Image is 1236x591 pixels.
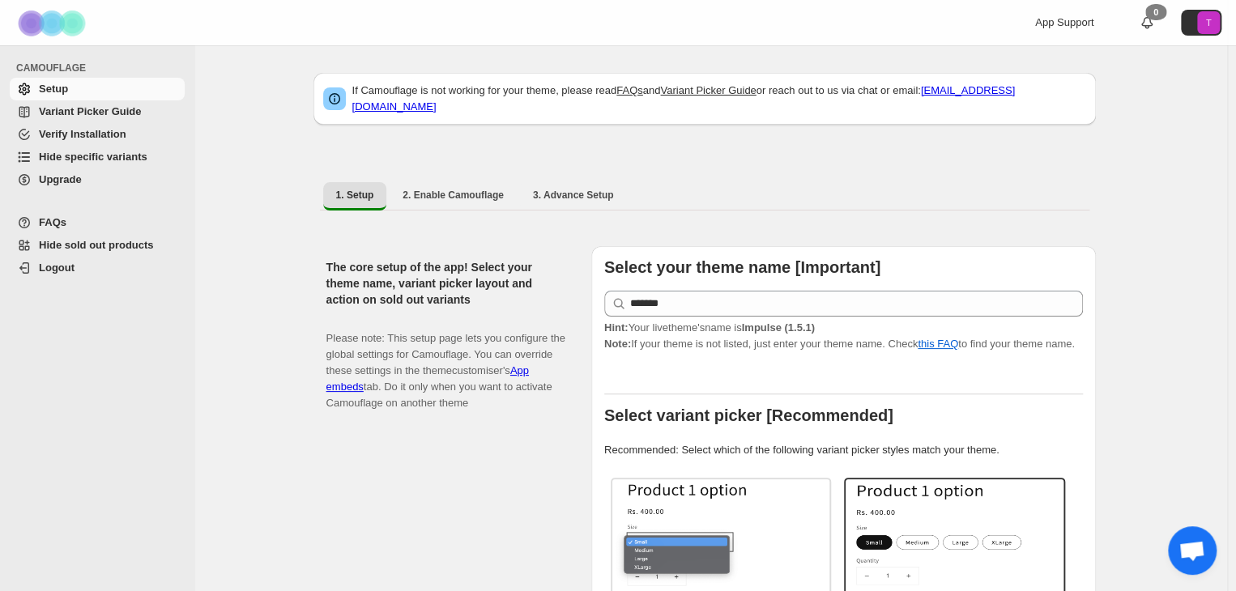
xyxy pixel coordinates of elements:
[336,189,374,202] span: 1. Setup
[39,216,66,228] span: FAQs
[741,321,814,334] strong: Impulse (1.5.1)
[1145,4,1166,20] div: 0
[604,258,880,276] b: Select your theme name [Important]
[10,211,185,234] a: FAQs
[326,259,565,308] h2: The core setup of the app! Select your theme name, variant picker layout and action on sold out v...
[1197,11,1220,34] span: Avatar with initials T
[10,234,185,257] a: Hide sold out products
[10,168,185,191] a: Upgrade
[616,84,643,96] a: FAQs
[604,321,629,334] strong: Hint:
[39,83,68,95] span: Setup
[604,321,815,334] span: Your live theme's name is
[39,261,75,274] span: Logout
[10,100,185,123] a: Variant Picker Guide
[660,84,756,96] a: Variant Picker Guide
[39,173,82,185] span: Upgrade
[39,151,147,163] span: Hide specific variants
[13,1,94,45] img: Camouflage
[1035,16,1093,28] span: App Support
[326,314,565,411] p: Please note: This setup page lets you configure the global settings for Camouflage. You can overr...
[604,320,1083,352] p: If your theme is not listed, just enter your theme name. Check to find your theme name.
[10,257,185,279] a: Logout
[39,105,141,117] span: Variant Picker Guide
[1181,10,1221,36] button: Avatar with initials T
[403,189,504,202] span: 2. Enable Camouflage
[352,83,1086,115] p: If Camouflage is not working for your theme, please read and or reach out to us via chat or email:
[604,442,1083,458] p: Recommended: Select which of the following variant picker styles match your theme.
[10,78,185,100] a: Setup
[1139,15,1155,31] a: 0
[10,123,185,146] a: Verify Installation
[604,338,631,350] strong: Note:
[533,189,614,202] span: 3. Advance Setup
[16,62,186,74] span: CAMOUFLAGE
[918,338,958,350] a: this FAQ
[39,239,154,251] span: Hide sold out products
[39,128,126,140] span: Verify Installation
[604,406,893,424] b: Select variant picker [Recommended]
[10,146,185,168] a: Hide specific variants
[1206,18,1212,28] text: T
[1168,526,1217,575] a: Open chat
